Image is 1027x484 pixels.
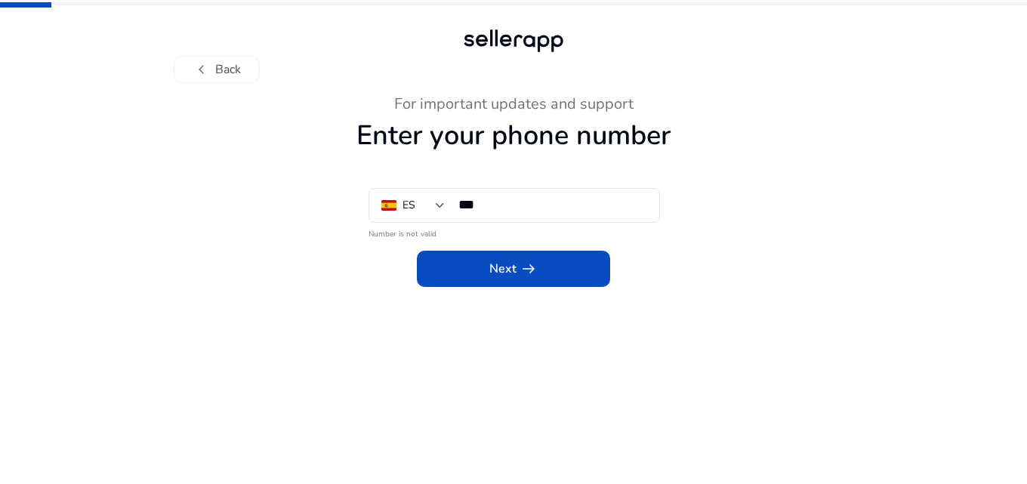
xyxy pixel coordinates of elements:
mat-error: Number is not valid [369,224,658,240]
span: chevron_left [193,60,211,79]
button: chevron_leftBack [174,56,260,83]
span: Next [489,260,538,278]
div: ES [402,197,415,214]
span: arrow_right_alt [520,260,538,278]
h3: For important updates and support [98,95,929,113]
h1: Enter your phone number [98,119,929,152]
button: Nextarrow_right_alt [417,251,610,287]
